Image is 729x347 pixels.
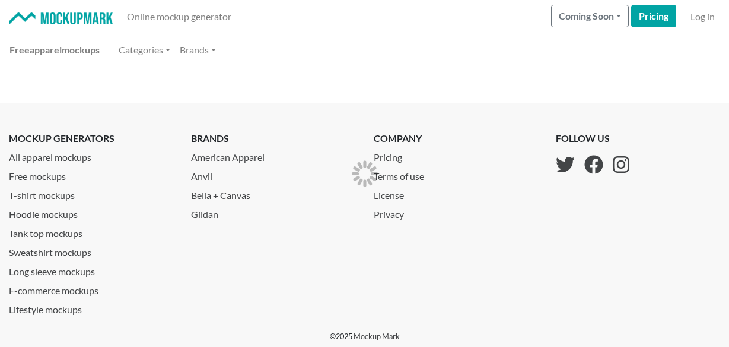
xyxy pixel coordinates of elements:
a: Online mockup generator [122,5,236,29]
a: American Apparel [191,146,355,165]
p: mockup generators [9,131,173,146]
button: Coming Soon [551,5,629,27]
a: Sweatshirt mockups [9,241,173,260]
a: All apparel mockups [9,146,173,165]
a: Lifestyle mockups [9,298,173,317]
a: Long sleeve mockups [9,260,173,279]
a: T-shirt mockups [9,184,173,203]
a: Anvil [191,165,355,184]
a: Brands [175,38,221,62]
a: Log in [686,5,720,29]
img: Mockup Mark [9,12,113,25]
a: Categories [114,38,175,62]
a: Pricing [631,5,676,27]
a: E-commerce mockups [9,279,173,298]
p: company [374,131,434,146]
a: Privacy [374,203,434,222]
a: License [374,184,434,203]
a: Tank top mockups [9,222,173,241]
p: follow us [556,131,629,146]
a: Bella + Canvas [191,184,355,203]
p: brands [191,131,355,146]
a: Free mockups [9,165,173,184]
p: © 2025 [330,331,400,342]
a: Hoodie mockups [9,203,173,222]
a: Gildan [191,203,355,222]
a: Freeapparelmockups [5,38,104,62]
a: Pricing [374,146,434,165]
span: apparel [30,44,62,55]
a: Mockup Mark [354,332,400,341]
a: Terms of use [374,165,434,184]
